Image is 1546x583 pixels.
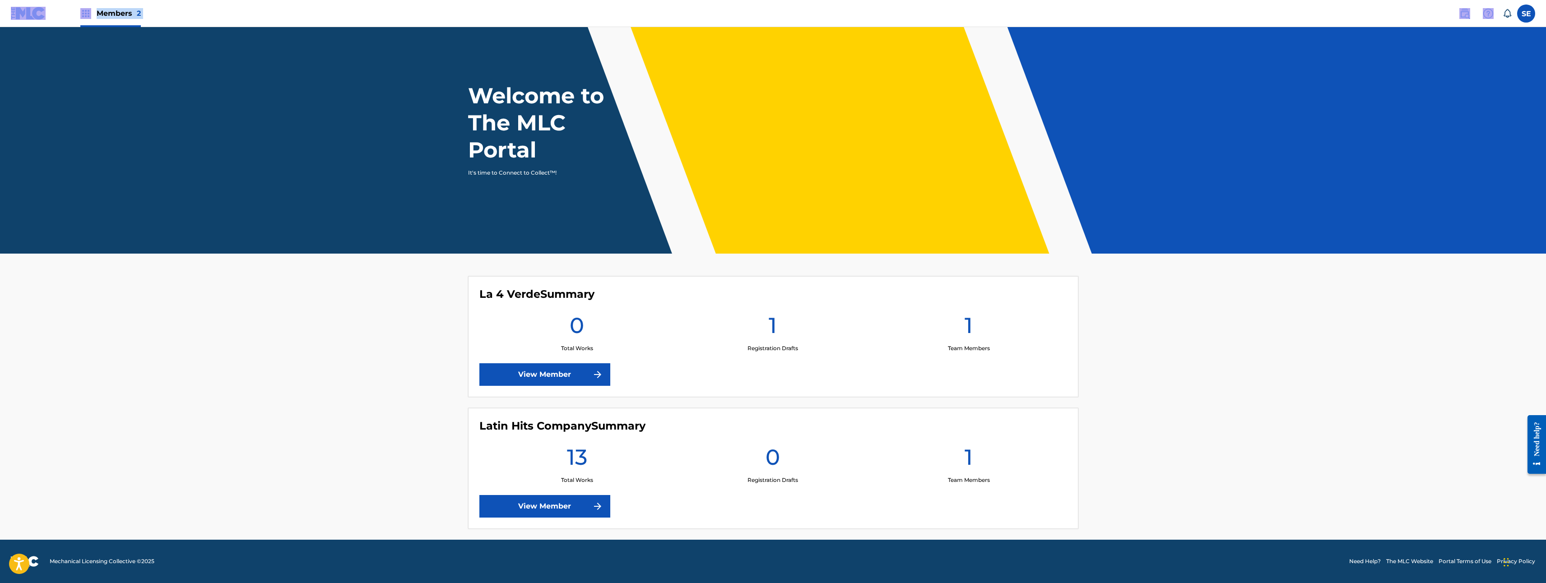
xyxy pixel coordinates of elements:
[1517,5,1535,23] div: User Menu
[747,344,798,352] p: Registration Drafts
[592,369,603,380] img: f7272a7cc735f4ea7f67.svg
[1501,540,1546,583] iframe: Chat Widget
[769,312,777,344] h1: 1
[948,476,990,484] p: Team Members
[965,444,973,476] h1: 1
[1497,557,1535,565] a: Privacy Policy
[561,344,593,352] p: Total Works
[479,495,610,518] a: View Member
[479,363,610,386] a: View Member
[1501,540,1546,583] div: Widget de chat
[468,82,637,163] h1: Welcome to The MLC Portal
[479,419,645,433] h4: Latin Hits Company
[468,169,625,177] p: It's time to Connect to Collect™!
[50,557,154,565] span: Mechanical Licensing Collective © 2025
[1386,557,1433,565] a: The MLC Website
[11,556,39,567] img: logo
[1479,5,1497,23] div: Help
[561,476,593,484] p: Total Works
[97,8,141,19] span: Members
[1439,557,1491,565] a: Portal Terms of Use
[766,444,780,476] h1: 0
[570,312,584,344] h1: 0
[1349,557,1381,565] a: Need Help?
[567,444,587,476] h1: 13
[747,476,798,484] p: Registration Drafts
[479,287,594,301] h4: La 4 Verde
[1483,8,1494,19] img: help
[965,312,973,344] h1: 1
[1459,8,1470,19] img: search
[137,9,141,18] span: 2
[948,344,990,352] p: Team Members
[1503,9,1512,18] div: Notifications
[11,7,46,20] img: MLC Logo
[1504,549,1509,576] div: Arrastrar
[80,8,91,19] img: Top Rightsholders
[1521,408,1546,481] iframe: Resource Center
[1456,5,1474,23] a: Public Search
[592,501,603,512] img: f7272a7cc735f4ea7f67.svg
